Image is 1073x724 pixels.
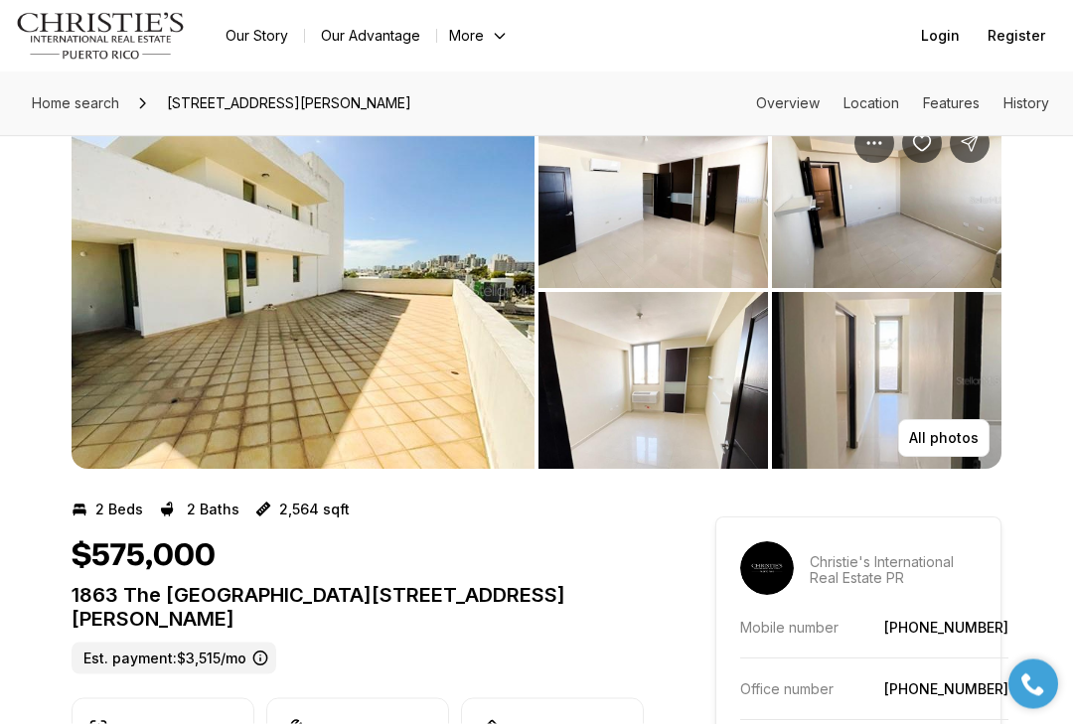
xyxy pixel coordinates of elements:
a: Our Story [210,22,304,50]
button: View image gallery [538,112,768,289]
button: Property options [854,124,894,164]
button: View image gallery [772,293,1001,470]
a: [PHONE_NUMBER] [884,620,1008,637]
p: 2 Beds [95,502,143,517]
img: logo [16,12,186,60]
label: Est. payment: $3,515/mo [72,643,276,674]
button: View image gallery [538,293,768,470]
a: [PHONE_NUMBER] [884,681,1008,698]
span: Register [988,28,1045,44]
p: Mobile number [740,620,839,637]
a: Skip to: Features [923,94,980,111]
button: Save Property: 1863 The City FERNANDEZ JUNCOS AVE #804 [902,124,942,164]
button: More [437,22,521,50]
li: 2 of 8 [538,112,1001,470]
button: Register [976,16,1057,56]
p: Office number [740,681,834,698]
a: Home search [24,87,127,119]
li: 1 of 8 [72,112,535,470]
div: Listing Photos [72,112,1001,470]
span: [STREET_ADDRESS][PERSON_NAME] [159,87,419,119]
h1: $575,000 [72,537,216,575]
button: Login [909,16,972,56]
a: Our Advantage [305,22,436,50]
p: 1863 The [GEOGRAPHIC_DATA][STREET_ADDRESS][PERSON_NAME] [72,583,644,631]
p: Christie's International Real Estate PR [810,555,977,587]
span: Login [921,28,960,44]
a: Skip to: History [1003,94,1049,111]
button: View image gallery [772,112,1001,289]
p: All photos [909,431,979,447]
p: 2 Baths [187,502,239,517]
button: Share Property: 1863 The City FERNANDEZ JUNCOS AVE #804 [950,124,990,164]
span: Home search [32,94,119,111]
button: View image gallery [72,112,535,470]
p: 2,564 sqft [279,502,350,517]
a: Skip to: Location [843,94,899,111]
a: Skip to: Overview [756,94,820,111]
button: All photos [898,420,990,458]
nav: Page section menu [756,95,1049,111]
